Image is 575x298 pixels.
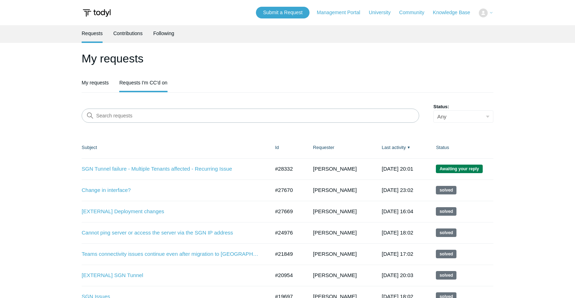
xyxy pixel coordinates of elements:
td: #28332 [268,158,306,180]
time: 2025-09-28T20:01:49+00:00 [382,166,414,172]
a: Submit a Request [256,7,310,18]
th: Requester [306,137,375,158]
span: This request has been solved [436,271,456,280]
a: Last activity▼ [382,145,406,150]
a: Following [153,25,174,42]
a: Change in interface? [82,186,259,194]
input: Search requests [82,109,419,123]
a: Teams connectivity issues continue even after migration to [GEOGRAPHIC_DATA] [82,250,259,258]
td: #27669 [268,201,306,222]
label: Status: [433,103,493,110]
a: Knowledge Base [433,9,477,16]
a: Cannot ping server or access the server via the SGN IP address [82,229,259,237]
td: [PERSON_NAME] [306,201,375,222]
a: [EXTERNAL] SGN Tunnel [82,271,259,280]
a: Management Portal [317,9,367,16]
time: 2025-06-09T18:02:37+00:00 [382,230,414,236]
img: Todyl Support Center Help Center home page [82,6,112,20]
td: #24976 [268,222,306,243]
span: This request has been solved [436,250,456,258]
time: 2025-09-15T23:02:18+00:00 [382,187,414,193]
a: Contributions [113,25,143,42]
time: 2025-08-26T16:04:52+00:00 [382,208,414,214]
span: This request has been solved [436,186,456,194]
a: Community [399,9,432,16]
th: Id [268,137,306,158]
h1: My requests [82,50,493,67]
th: Status [429,137,493,158]
a: Requests [82,25,103,42]
td: #21849 [268,243,306,265]
a: [EXTERNAL] Deployment changes [82,208,259,216]
a: My requests [82,74,109,91]
a: University [369,9,398,16]
a: Requests I'm CC'd on [119,74,167,91]
td: [PERSON_NAME] [306,243,375,265]
td: #20954 [268,265,306,286]
td: #27670 [268,180,306,201]
span: We are waiting for you to respond [436,165,482,173]
time: 2024-11-13T20:03:03+00:00 [382,272,414,278]
th: Subject [82,137,268,158]
td: [PERSON_NAME] [306,158,375,180]
span: This request has been solved [436,207,456,216]
td: [PERSON_NAME] [306,222,375,243]
td: [PERSON_NAME] [306,180,375,201]
span: ▼ [407,145,410,150]
time: 2025-01-02T17:02:45+00:00 [382,251,414,257]
td: [PERSON_NAME] [306,265,375,286]
a: SGN Tunnel failure - Multiple Tenants affected - Recurring Issue [82,165,259,173]
span: This request has been solved [436,228,456,237]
